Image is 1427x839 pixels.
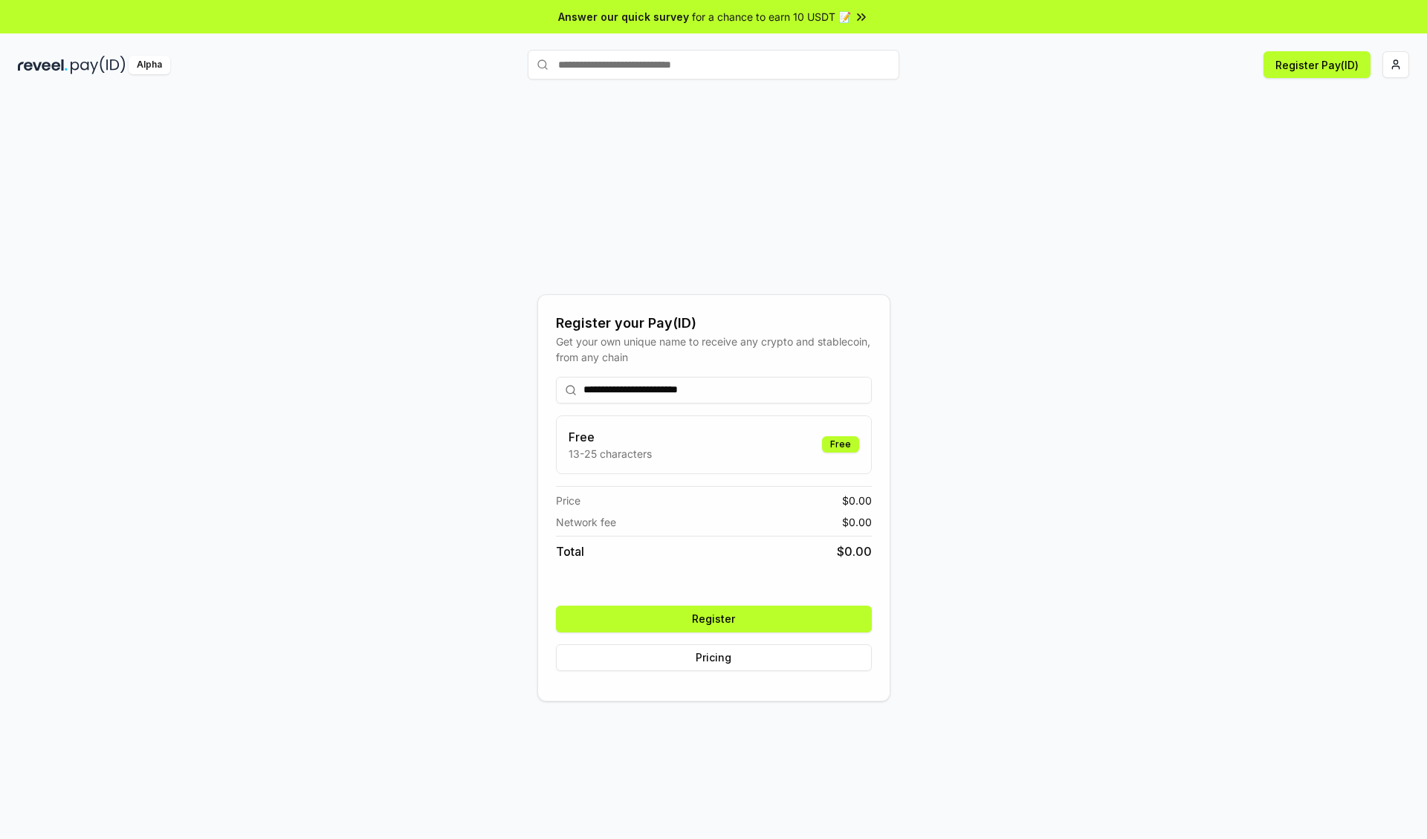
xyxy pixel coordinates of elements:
[556,644,872,671] button: Pricing
[837,542,872,560] span: $ 0.00
[18,56,68,74] img: reveel_dark
[842,514,872,530] span: $ 0.00
[556,514,616,530] span: Network fee
[692,9,851,25] span: for a chance to earn 10 USDT 📝
[556,313,872,334] div: Register your Pay(ID)
[558,9,689,25] span: Answer our quick survey
[822,436,859,453] div: Free
[71,56,126,74] img: pay_id
[1263,51,1371,78] button: Register Pay(ID)
[569,428,652,446] h3: Free
[129,56,170,74] div: Alpha
[842,493,872,508] span: $ 0.00
[569,446,652,461] p: 13-25 characters
[556,606,872,632] button: Register
[556,493,580,508] span: Price
[556,542,584,560] span: Total
[556,334,872,365] div: Get your own unique name to receive any crypto and stablecoin, from any chain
